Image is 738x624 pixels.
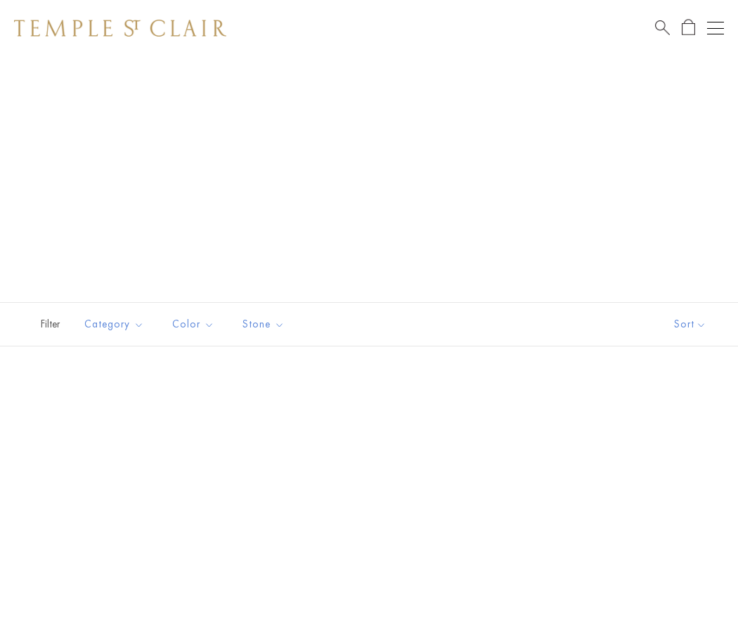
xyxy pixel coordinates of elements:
[74,308,155,340] button: Category
[14,20,226,37] img: Temple St. Clair
[642,303,738,346] button: Show sort by
[682,19,695,37] a: Open Shopping Bag
[707,20,724,37] button: Open navigation
[232,308,295,340] button: Stone
[235,316,295,333] span: Stone
[77,316,155,333] span: Category
[655,19,670,37] a: Search
[165,316,225,333] span: Color
[162,308,225,340] button: Color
